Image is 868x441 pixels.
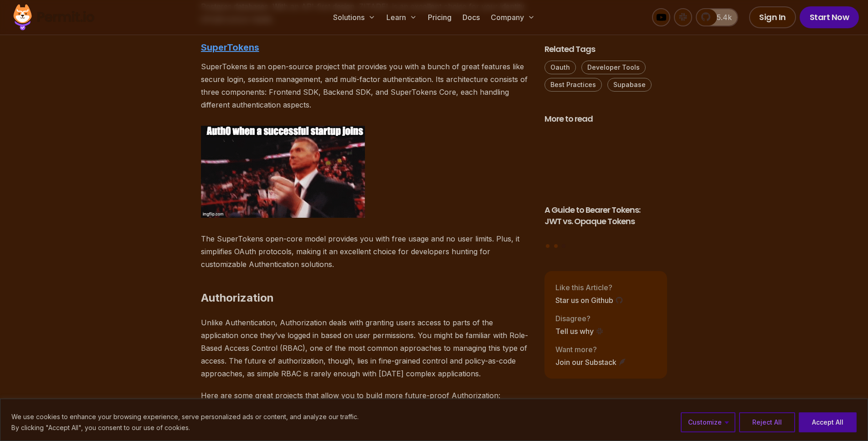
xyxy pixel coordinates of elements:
[544,130,668,239] a: A Guide to Bearer Tokens: JWT vs. Opaque TokensA Guide to Bearer Tokens: JWT vs. Opaque Tokens
[424,8,455,26] a: Pricing
[544,78,602,92] a: Best Practices
[607,78,652,92] a: Supabase
[555,344,627,355] p: Want more?
[459,8,483,26] a: Docs
[749,6,796,28] a: Sign In
[544,130,668,250] div: Posts
[544,130,668,200] img: A Guide to Bearer Tokens: JWT vs. Opaque Tokens
[544,130,668,239] li: 3 of 3
[201,389,530,402] p: Here are some great projects that allow you to build more future-proof Authorization:
[711,12,732,23] span: 5.4k
[201,291,274,304] strong: Authorization
[487,8,539,26] button: Company
[800,6,859,28] a: Start Now
[546,244,550,248] button: Go to slide 1
[201,316,530,380] p: Unlike Authentication, Authorization deals with granting users access to parts of the application...
[555,313,604,324] p: Disagree?
[799,412,857,432] button: Accept All
[329,8,379,26] button: Solutions
[739,412,795,432] button: Reject All
[562,244,566,248] button: Go to slide 3
[201,60,530,111] p: SuperTokens is an open-source project that provides you with a bunch of great features like secur...
[201,42,259,53] a: SuperTokens
[554,244,558,248] button: Go to slide 2
[11,411,359,422] p: We use cookies to enhance your browsing experience, serve personalized ads or content, and analyz...
[696,8,738,26] a: 5.4k
[544,113,668,125] h2: More to read
[544,205,668,227] h3: A Guide to Bearer Tokens: JWT vs. Opaque Tokens
[544,61,576,74] a: Oauth
[11,422,359,433] p: By clicking "Accept All", you consent to our use of cookies.
[581,61,646,74] a: Developer Tools
[555,326,604,337] a: Tell us why
[555,295,623,306] a: Star us on Github
[201,126,365,218] img: 88f4w9.gif
[544,44,668,55] h2: Related Tags
[555,282,623,293] p: Like this Article?
[383,8,421,26] button: Learn
[681,412,735,432] button: Customize
[9,2,98,33] img: Permit logo
[555,357,627,368] a: Join our Substack
[201,232,530,271] p: The SuperTokens open-core model provides you with free usage and no user limits. Plus, it simplif...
